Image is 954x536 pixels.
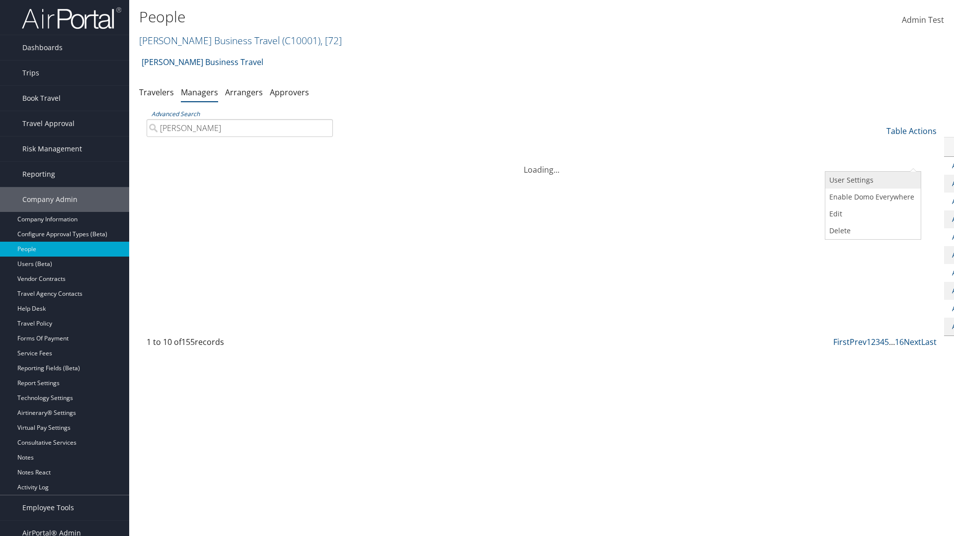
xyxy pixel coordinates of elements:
[902,5,944,36] a: Admin Test
[147,336,333,353] div: 1 to 10 of records
[181,87,218,98] a: Managers
[22,136,82,161] span: Risk Management
[225,87,263,98] a: Arrangers
[270,87,309,98] a: Approvers
[152,110,200,118] a: Advanced Search
[22,6,121,30] img: airportal-logo.png
[871,336,875,347] a: 2
[22,162,55,187] span: Reporting
[142,52,263,72] a: [PERSON_NAME] Business Travel
[886,126,937,136] a: Table Actions
[139,87,174,98] a: Travelers
[22,86,61,111] span: Book Travel
[904,336,921,347] a: Next
[147,119,333,137] input: Advanced Search
[139,34,342,47] a: [PERSON_NAME] Business Travel
[139,152,944,176] div: Loading...
[22,61,39,85] span: Trips
[139,6,676,27] h1: People
[833,336,850,347] a: First
[22,35,63,60] span: Dashboards
[22,111,75,136] span: Travel Approval
[22,187,78,212] span: Company Admin
[875,336,880,347] a: 3
[320,34,342,47] span: , [ 72 ]
[181,336,195,347] span: 155
[884,336,889,347] a: 5
[880,336,884,347] a: 4
[825,222,918,239] a: Delete
[867,336,871,347] a: 1
[825,189,918,205] a: Enable Domo for this Travel Manager
[895,336,904,347] a: 16
[850,336,867,347] a: Prev
[22,495,74,520] span: Employee Tools
[921,336,937,347] a: Last
[902,14,944,25] span: Admin Test
[889,336,895,347] span: …
[825,205,918,222] a: Edit
[825,172,918,189] a: View User's Settings
[282,34,320,47] span: ( C10001 )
